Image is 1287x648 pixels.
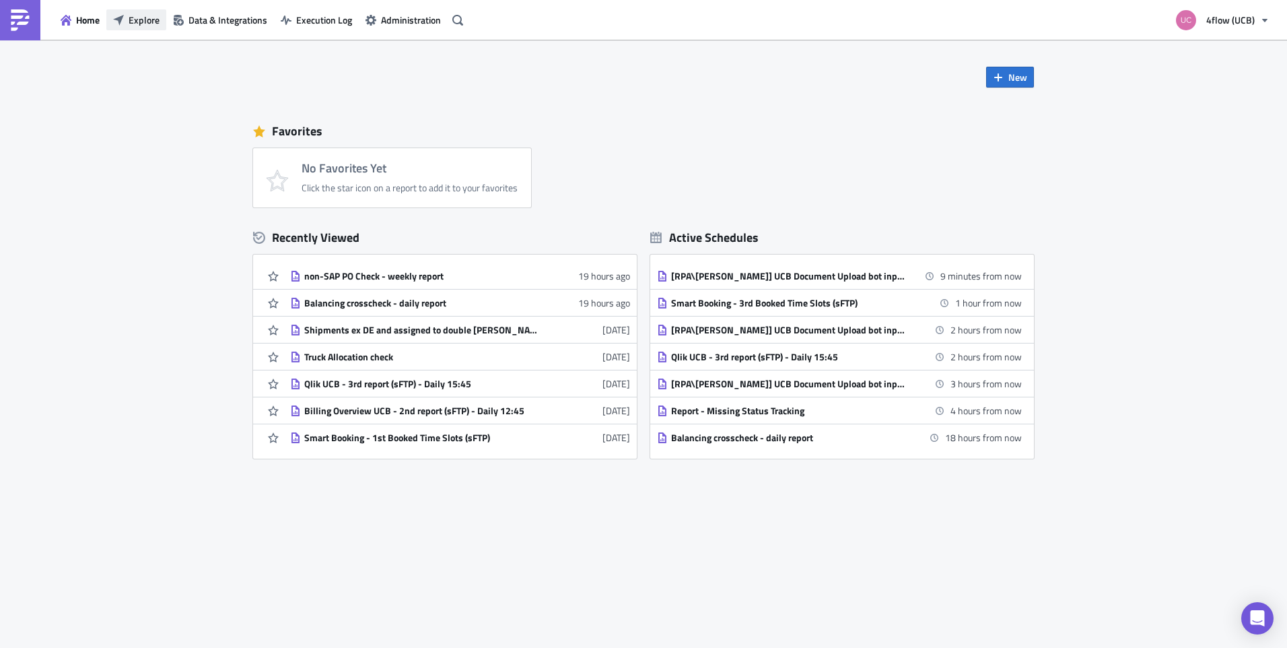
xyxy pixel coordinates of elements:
span: Explore [129,13,160,27]
div: Open Intercom Messenger [1241,602,1274,635]
time: 2025-09-15T16:46:55Z [578,269,630,283]
time: 2025-08-28T14:13:32Z [602,377,630,391]
div: [RPA\[PERSON_NAME]] UCB Document Upload bot input 16_45 [671,378,907,390]
button: Data & Integrations [166,9,274,30]
div: Shipments ex DE and assigned to double [PERSON_NAME] [304,324,540,336]
a: Shipments ex DE and assigned to double [PERSON_NAME][DATE] [290,317,630,343]
a: [RPA\[PERSON_NAME]] UCB Document Upload bot input 13_309 minutes from now [657,263,1022,289]
div: Qlik UCB - 3rd report (sFTP) - Daily 15:45 [671,351,907,363]
div: non-SAP PO Check - weekly report [304,270,540,282]
time: 2025-09-16 08:30 [940,269,1022,283]
div: Favorites [253,121,1034,141]
div: Billing Overview UCB - 2nd report (sFTP) - Daily 12:45 [304,405,540,417]
time: 2025-09-16 11:45 [950,377,1022,391]
span: New [1008,70,1027,84]
time: 2025-09-16 09:30 [955,296,1022,310]
span: Execution Log [296,13,352,27]
h4: No Favorites Yet [302,162,518,175]
div: Click the star icon on a report to add it to your favorites [302,182,518,194]
button: Home [54,9,106,30]
time: 2025-08-15T14:12:20Z [602,430,630,445]
a: Balancing crosscheck - daily report19 hours ago [290,290,630,316]
div: Smart Booking - 1st Booked Time Slots (sFTP) [304,432,540,444]
button: New [986,67,1034,88]
a: Report - Missing Status Tracking4 hours from now [657,397,1022,424]
time: 2025-09-10T19:39:36Z [602,323,630,337]
button: Execution Log [274,9,359,30]
span: Administration [381,13,441,27]
img: PushMetrics [9,9,31,31]
time: 2025-09-16 10:30 [950,323,1022,337]
div: Active Schedules [650,230,759,245]
a: [RPA\[PERSON_NAME]] UCB Document Upload bot input 16_453 hours from now [657,370,1022,397]
a: Smart Booking - 3rd Booked Time Slots (sFTP)1 hour from now [657,290,1022,316]
img: Avatar [1175,9,1197,32]
a: non-SAP PO Check - weekly report19 hours ago [290,263,630,289]
button: 4flow (UCB) [1168,5,1277,35]
time: 2025-09-05T07:29:39Z [602,350,630,364]
a: Qlik UCB - 3rd report (sFTP) - Daily 15:452 hours from now [657,344,1022,370]
a: Balancing crosscheck - daily report18 hours from now [657,424,1022,451]
a: [RPA\[PERSON_NAME]] UCB Document Upload bot input 15_302 hours from now [657,317,1022,343]
time: 2025-09-17 02:00 [945,430,1022,445]
time: 2025-08-15T14:12:40Z [602,403,630,418]
a: Smart Booking - 1st Booked Time Slots (sFTP)[DATE] [290,424,630,451]
div: Recently Viewed [253,228,637,248]
div: Report - Missing Status Tracking [671,405,907,417]
time: 2025-09-16 10:45 [950,350,1022,364]
span: 4flow (UCB) [1206,13,1255,27]
a: Billing Overview UCB - 2nd report (sFTP) - Daily 12:45[DATE] [290,397,630,424]
div: Smart Booking - 3rd Booked Time Slots (sFTP) [671,297,907,309]
div: Balancing crosscheck - daily report [671,432,907,444]
time: 2025-09-15T16:32:05Z [578,296,630,310]
div: Truck Allocation check [304,351,540,363]
a: Qlik UCB - 3rd report (sFTP) - Daily 15:45[DATE] [290,370,630,397]
span: Home [76,13,100,27]
span: Data & Integrations [188,13,267,27]
div: Balancing crosscheck - daily report [304,297,540,309]
div: [RPA\[PERSON_NAME]] UCB Document Upload bot input 13_30 [671,270,907,282]
div: Qlik UCB - 3rd report (sFTP) - Daily 15:45 [304,378,540,390]
button: Explore [106,9,166,30]
button: Administration [359,9,448,30]
a: Truck Allocation check[DATE] [290,344,630,370]
div: [RPA\[PERSON_NAME]] UCB Document Upload bot input 15_30 [671,324,907,336]
time: 2025-09-16 12:30 [950,403,1022,418]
